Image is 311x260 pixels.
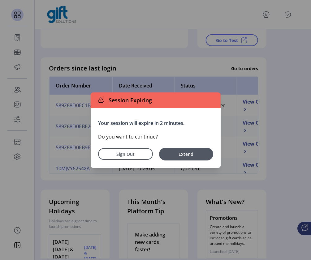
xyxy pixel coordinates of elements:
span: Session Expiring [106,96,152,104]
p: Do you want to continue? [98,133,213,140]
span: Extend [162,151,210,157]
span: Sign Out [106,151,145,157]
button: Extend [159,148,213,160]
p: Your session will expire in 2 minutes. [98,119,213,127]
button: Sign Out [98,148,153,160]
